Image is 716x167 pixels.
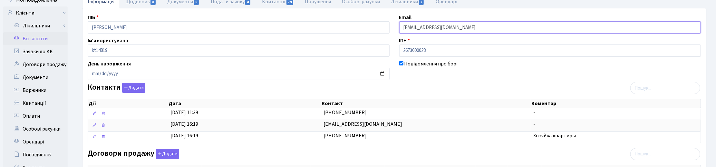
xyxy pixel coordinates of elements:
[88,14,99,21] label: ПІБ
[531,99,701,108] th: Коментар
[3,71,68,84] a: Документи
[630,82,700,94] input: Пошук...
[324,132,367,139] span: [PHONE_NUMBER]
[533,121,535,128] span: -
[3,32,68,45] a: Всі клієнти
[324,121,402,128] span: [EMAIL_ADDRESS][DOMAIN_NAME]
[3,58,68,71] a: Договори продажу
[404,60,459,68] label: Повідомлення про борг
[121,82,145,93] a: Додати
[156,149,179,159] button: Договори продажу
[533,109,535,116] span: -
[630,148,700,160] input: Пошук...
[88,83,145,93] label: Контакти
[3,45,68,58] a: Заявки до КК
[3,110,68,123] a: Оплати
[154,148,179,159] a: Додати
[170,121,198,128] span: [DATE] 16:19
[3,148,68,161] a: Посвідчення
[3,6,68,19] a: Клієнти
[88,60,131,68] label: День народження
[88,149,179,159] label: Договори продажу
[399,37,410,44] label: ІПН
[122,83,145,93] button: Контакти
[3,84,68,97] a: Боржники
[170,109,198,116] span: [DATE] 11:39
[399,14,412,21] label: Email
[3,123,68,135] a: Особові рахунки
[88,37,128,44] label: Ім'я користувача
[170,132,198,139] span: [DATE] 16:19
[324,109,367,116] span: [PHONE_NUMBER]
[533,132,576,139] span: Хозяйка квартиры
[3,97,68,110] a: Квитанції
[321,99,531,108] th: Контакт
[3,135,68,148] a: Орендарі
[7,19,68,32] a: Лічильники
[88,99,168,108] th: Дії
[168,99,321,108] th: Дата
